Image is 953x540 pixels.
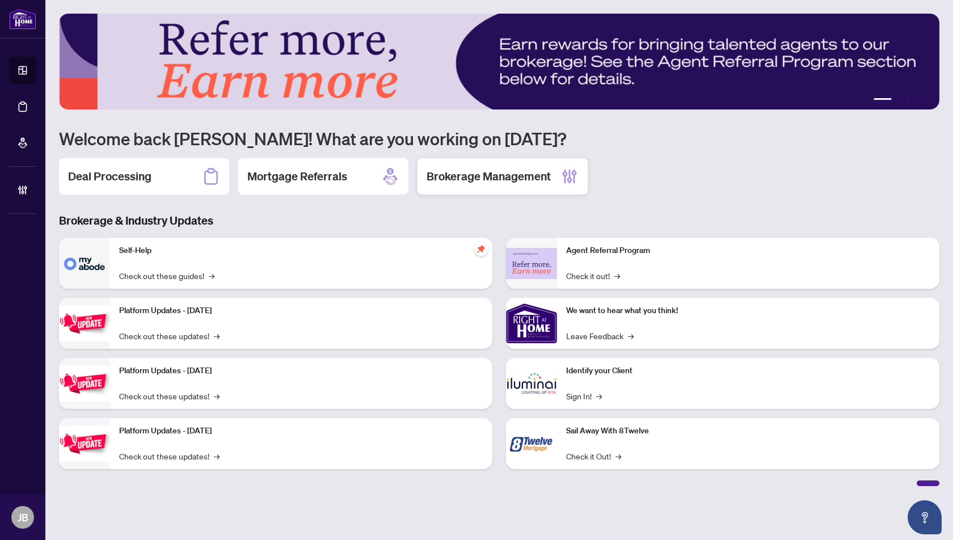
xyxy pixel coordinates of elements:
span: → [614,269,620,282]
p: Agent Referral Program [566,244,930,257]
h1: Welcome back [PERSON_NAME]! What are you working on [DATE]? [59,128,939,149]
a: Check it Out!→ [566,450,621,462]
a: Check out these updates!→ [119,330,220,342]
button: 2 [896,98,901,103]
a: Check out these updates!→ [119,450,220,462]
a: Check out these guides!→ [119,269,214,282]
span: → [596,390,602,402]
a: Leave Feedback→ [566,330,634,342]
button: Open asap [908,500,942,534]
p: Identify your Client [566,365,930,377]
h2: Brokerage Management [427,168,551,184]
p: Platform Updates - [DATE] [119,365,483,377]
a: Sign In!→ [566,390,602,402]
img: We want to hear what you think! [506,298,557,349]
a: Check it out!→ [566,269,620,282]
button: 1 [874,98,892,103]
p: Sail Away With 8Twelve [566,425,930,437]
span: → [214,330,220,342]
p: Self-Help [119,244,483,257]
h3: Brokerage & Industry Updates [59,213,939,229]
h2: Deal Processing [68,168,151,184]
img: Slide 0 [59,14,939,109]
span: JB [18,509,28,525]
img: Identify your Client [506,358,557,409]
img: Self-Help [59,238,110,289]
img: Platform Updates - July 21, 2025 [59,306,110,341]
h2: Mortgage Referrals [247,168,347,184]
span: → [209,269,214,282]
span: → [214,390,220,402]
p: Platform Updates - [DATE] [119,305,483,317]
span: → [615,450,621,462]
p: Platform Updates - [DATE] [119,425,483,437]
img: Platform Updates - June 23, 2025 [59,426,110,462]
span: → [628,330,634,342]
img: Sail Away With 8Twelve [506,418,557,469]
span: pushpin [474,242,488,256]
span: → [214,450,220,462]
button: 5 [924,98,928,103]
button: 3 [905,98,910,103]
button: 4 [914,98,919,103]
img: Agent Referral Program [506,248,557,279]
img: logo [9,9,36,29]
p: We want to hear what you think! [566,305,930,317]
a: Check out these updates!→ [119,390,220,402]
img: Platform Updates - July 8, 2025 [59,366,110,402]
